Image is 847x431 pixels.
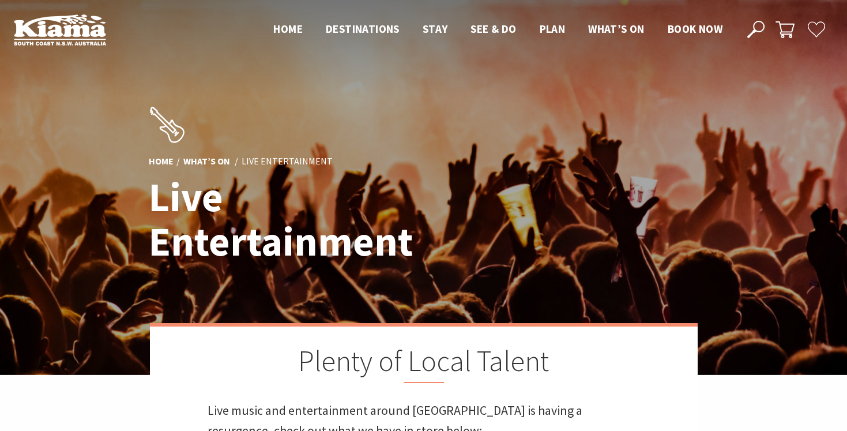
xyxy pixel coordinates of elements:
a: What’s On [183,156,230,168]
h2: Plenty of Local Talent [208,344,640,383]
h1: Live Entertainment [149,175,475,264]
span: Plan [540,22,566,36]
span: What’s On [588,22,645,36]
span: Destinations [326,22,400,36]
span: See & Do [470,22,516,36]
span: Book now [668,22,722,36]
img: Kiama Logo [14,14,106,46]
nav: Main Menu [262,20,734,39]
span: Stay [423,22,448,36]
li: Live Entertainment [242,155,333,170]
a: Home [149,156,174,168]
span: Home [273,22,303,36]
